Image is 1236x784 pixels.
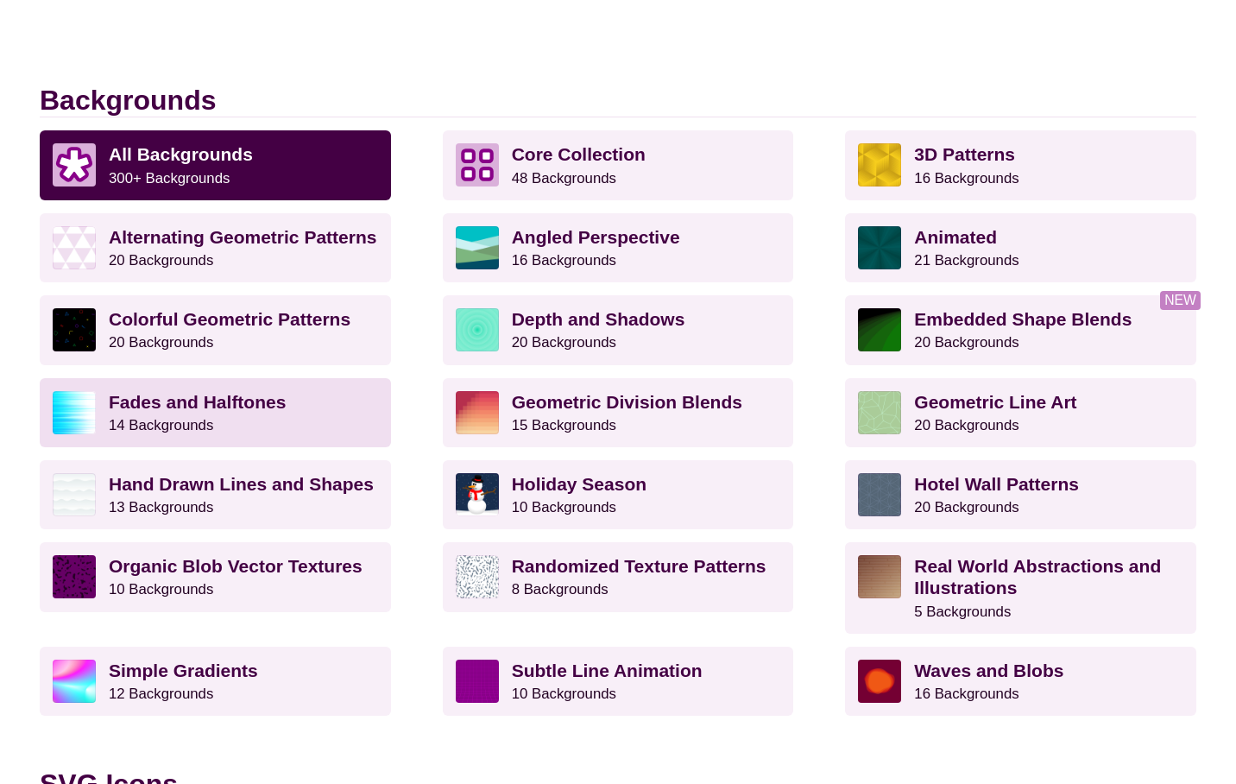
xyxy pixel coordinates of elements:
a: Geometric Division Blends15 Backgrounds [443,378,794,447]
small: 20 Backgrounds [914,417,1018,433]
small: 20 Backgrounds [109,334,213,351]
img: white subtle wave background [53,473,96,516]
a: Real World Abstractions and Illustrations5 Backgrounds [845,542,1196,634]
strong: Embedded Shape Blends [914,309,1132,329]
a: Hand Drawn Lines and Shapes13 Backgrounds [40,460,391,529]
img: intersecting outlined circles formation pattern [858,473,901,516]
strong: Hotel Wall Patterns [914,474,1079,494]
small: 10 Backgrounds [109,581,213,597]
img: a line grid with a slope perspective [456,660,499,703]
small: 20 Backgrounds [914,499,1018,515]
img: green layered rings within rings [456,308,499,351]
a: All Backgrounds 300+ Backgrounds [40,130,391,199]
small: 16 Backgrounds [914,686,1018,702]
small: 14 Backgrounds [109,417,213,433]
strong: Geometric Line Art [914,392,1076,412]
strong: Hand Drawn Lines and Shapes [109,474,374,494]
strong: Core Collection [512,144,646,164]
strong: Fades and Halftones [109,392,286,412]
a: Hotel Wall Patterns20 Backgrounds [845,460,1196,529]
img: red-to-yellow gradient large pixel grid [456,391,499,434]
a: Angled Perspective16 Backgrounds [443,213,794,282]
img: various uneven centered blobs [858,660,901,703]
strong: All Backgrounds [109,144,253,164]
strong: Randomized Texture Patterns [512,556,766,576]
a: Simple Gradients12 Backgrounds [40,647,391,716]
strong: Waves and Blobs [914,661,1063,680]
a: Fades and Halftones14 Backgrounds [40,378,391,447]
img: wooden floor pattern [858,555,901,598]
img: gray texture pattern on white [456,555,499,598]
strong: Real World Abstractions and Illustrations [914,556,1161,597]
small: 16 Backgrounds [914,170,1018,187]
img: a rainbow pattern of outlined geometric shapes [53,308,96,351]
strong: Angled Perspective [512,227,680,247]
small: 21 Backgrounds [914,252,1018,269]
a: Organic Blob Vector Textures10 Backgrounds [40,542,391,611]
small: 8 Backgrounds [512,581,609,597]
small: 20 Backgrounds [109,252,213,269]
small: 5 Backgrounds [914,604,1011,620]
strong: Simple Gradients [109,661,258,680]
small: 10 Backgrounds [512,499,616,515]
strong: Colorful Geometric Patterns [109,309,350,329]
h2: Backgrounds [40,84,1196,117]
a: Alternating Geometric Patterns20 Backgrounds [40,213,391,282]
a: Randomized Texture Patterns8 Backgrounds [443,542,794,611]
img: geometric web of connecting lines [858,391,901,434]
a: Depth and Shadows20 Backgrounds [443,295,794,364]
small: 13 Backgrounds [109,499,213,515]
img: light purple and white alternating triangle pattern [53,226,96,269]
a: 3D Patterns16 Backgrounds [845,130,1196,199]
a: Waves and Blobs16 Backgrounds [845,647,1196,716]
strong: Geometric Division Blends [512,392,742,412]
strong: Alternating Geometric Patterns [109,227,376,247]
strong: Depth and Shadows [512,309,685,329]
small: 12 Backgrounds [109,686,213,702]
a: Subtle Line Animation10 Backgrounds [443,647,794,716]
strong: Animated [914,227,997,247]
strong: Subtle Line Animation [512,661,703,680]
small: 20 Backgrounds [914,334,1018,351]
img: fancy golden cube pattern [858,143,901,187]
a: Colorful Geometric Patterns20 Backgrounds [40,295,391,364]
a: Geometric Line Art20 Backgrounds [845,378,1196,447]
small: 15 Backgrounds [512,417,616,433]
strong: Holiday Season [512,474,646,494]
strong: Organic Blob Vector Textures [109,556,363,576]
img: abstract landscape with sky mountains and water [456,226,499,269]
strong: 3D Patterns [914,144,1015,164]
img: colorful radial mesh gradient rainbow [53,660,96,703]
img: green rave light effect animated background [858,226,901,269]
img: blue lights stretching horizontally over white [53,391,96,434]
img: vector art snowman with black hat, branch arms, and carrot nose [456,473,499,516]
small: 16 Backgrounds [512,252,616,269]
a: Embedded Shape Blends20 Backgrounds [845,295,1196,364]
a: Animated21 Backgrounds [845,213,1196,282]
small: 300+ Backgrounds [109,170,230,187]
a: Holiday Season10 Backgrounds [443,460,794,529]
img: Purple vector splotches [53,555,96,598]
small: 48 Backgrounds [512,170,616,187]
a: Core Collection 48 Backgrounds [443,130,794,199]
small: 10 Backgrounds [512,686,616,702]
small: 20 Backgrounds [512,334,616,351]
img: green to black rings rippling away from corner [858,308,901,351]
